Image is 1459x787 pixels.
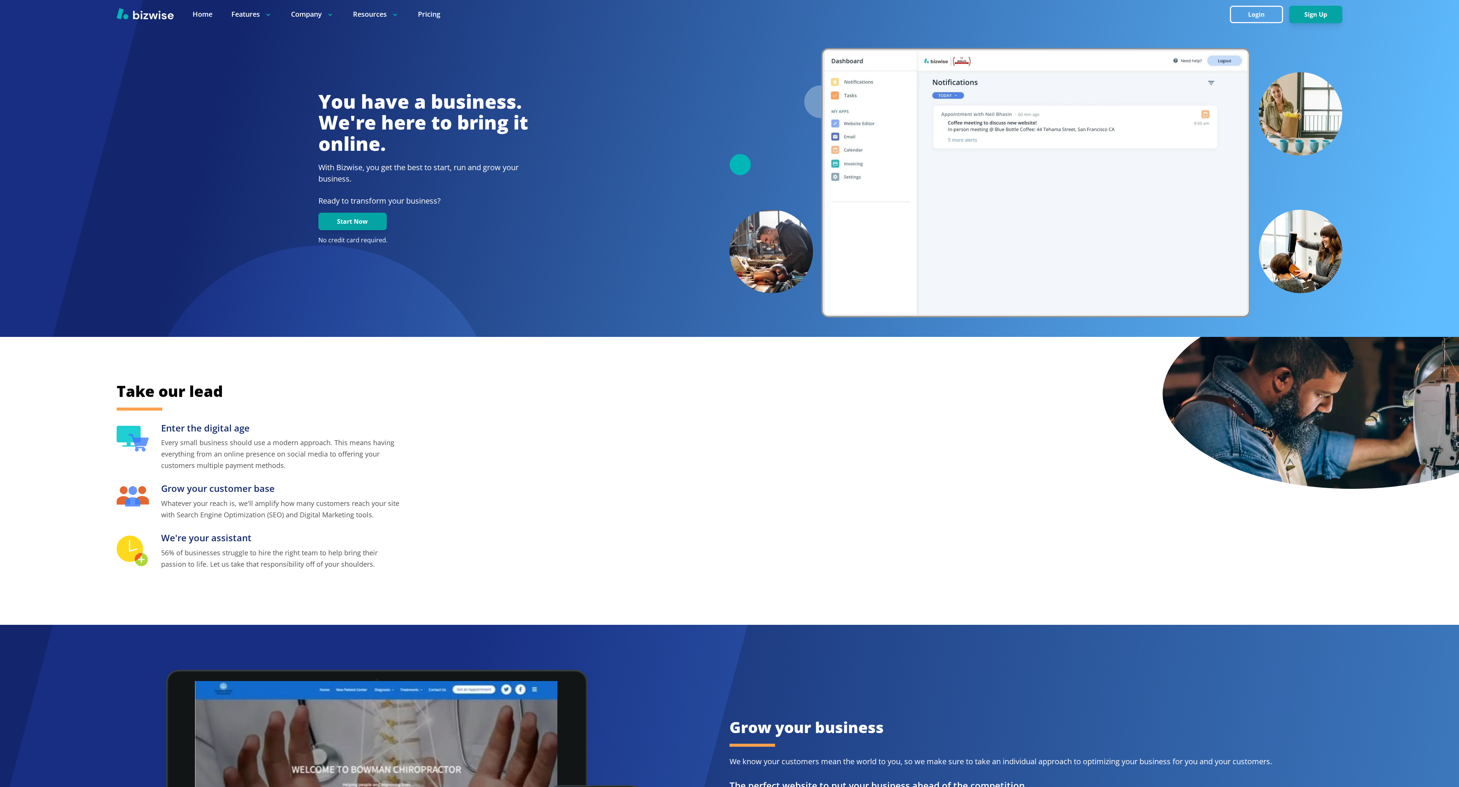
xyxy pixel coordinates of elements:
[1289,6,1342,23] button: Sign Up
[318,91,528,155] h1: You have a business. We're here to bring it online.
[117,486,149,507] img: Grow your customer base Icon
[117,381,687,401] h2: Take our lead
[729,756,1342,767] p: We know your customers mean the world to you, so we make sure to take an individual approach to o...
[729,717,1342,738] h2: Grow your business
[117,426,149,452] img: Enter the digital age Icon
[318,162,528,185] h2: With Bizwise, you get the best to start, run and grow your business.
[418,9,440,19] a: Pricing
[117,8,174,19] img: Bizwise Logo
[161,437,402,471] p: Every small business should use a modern approach. This means having everything from an online pr...
[161,547,402,570] p: 56% of businesses struggle to hire the right team to help bring their passion to life. Let us tak...
[1230,6,1283,23] button: Login
[1289,11,1342,18] a: Sign Up
[318,195,528,207] p: Ready to transform your business?
[318,236,528,245] p: No credit card required.
[161,498,402,520] p: Whatever your reach is, we'll amplify how many customers reach your site with Search Engine Optim...
[318,218,387,225] a: Start Now
[353,9,399,19] p: Resources
[161,532,402,544] h3: We're your assistant
[193,9,212,19] a: Home
[318,213,387,230] button: Start Now
[117,536,149,567] img: We're your assistant Icon
[1230,11,1289,18] a: Login
[161,482,402,495] h3: Grow your customer base
[291,9,334,19] p: Company
[161,422,402,435] h3: Enter the digital age
[231,9,272,19] p: Features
